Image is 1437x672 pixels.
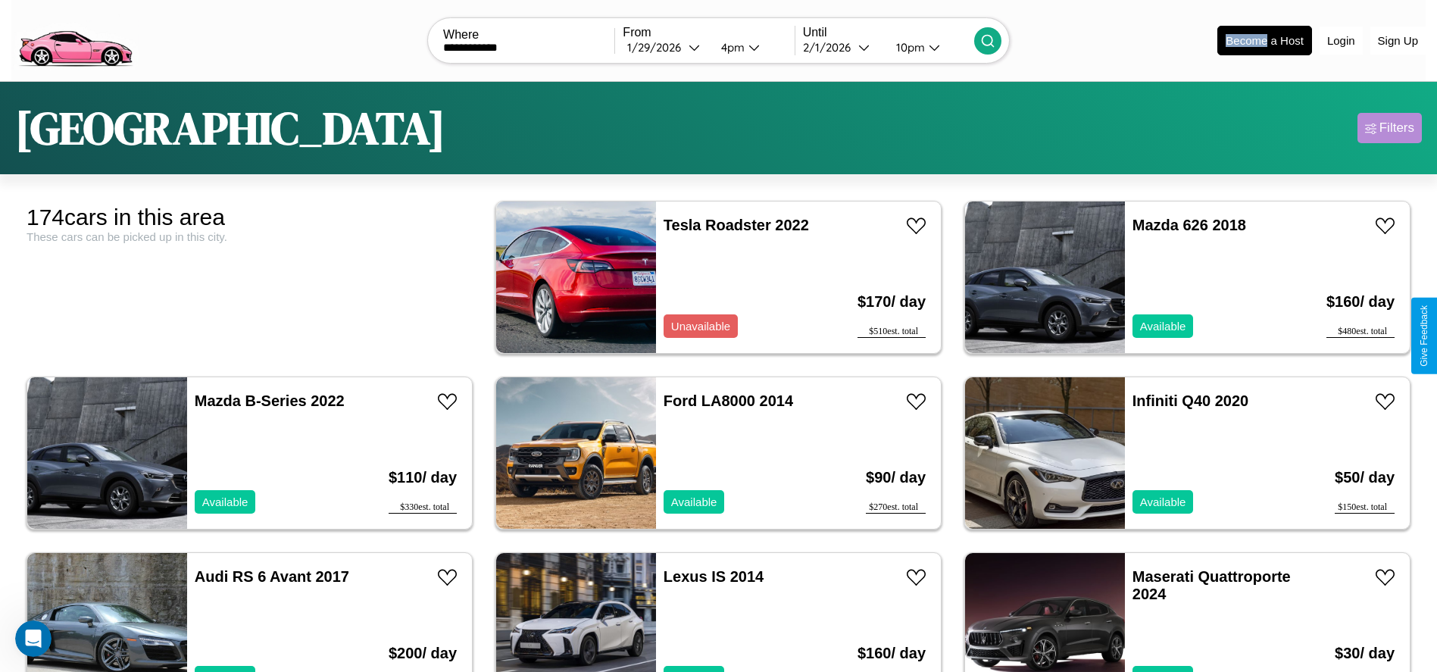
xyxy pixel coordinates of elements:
p: Available [671,492,717,512]
h3: $ 160 / day [1326,278,1395,326]
label: From [623,26,794,39]
div: 4pm [714,40,748,55]
button: 4pm [709,39,795,55]
iframe: Intercom live chat [15,620,52,657]
a: Lexus IS 2014 [664,568,764,585]
a: Infiniti Q40 2020 [1132,392,1248,409]
button: Filters [1357,113,1422,143]
div: $ 480 est. total [1326,326,1395,338]
a: Tesla Roadster 2022 [664,217,809,233]
p: Available [1140,316,1186,336]
p: Available [1140,492,1186,512]
h1: [GEOGRAPHIC_DATA] [15,97,445,159]
div: These cars can be picked up in this city. [27,230,473,243]
button: Become a Host [1217,26,1312,55]
div: 174 cars in this area [27,205,473,230]
p: Unavailable [671,316,730,336]
div: $ 150 est. total [1335,502,1395,514]
div: 1 / 29 / 2026 [627,40,689,55]
button: 10pm [884,39,974,55]
a: Maserati Quattroporte 2024 [1132,568,1291,602]
label: Where [443,28,614,42]
button: 1/29/2026 [623,39,708,55]
div: Filters [1379,120,1414,136]
div: $ 330 est. total [389,502,457,514]
p: Available [202,492,248,512]
h3: $ 170 / day [858,278,926,326]
a: Mazda B-Series 2022 [195,392,345,409]
div: 10pm [889,40,929,55]
a: Mazda 626 2018 [1132,217,1246,233]
a: Ford LA8000 2014 [664,392,793,409]
a: Audi RS 6 Avant 2017 [195,568,349,585]
div: $ 510 est. total [858,326,926,338]
div: Give Feedback [1419,305,1429,367]
h3: $ 50 / day [1335,454,1395,502]
div: $ 270 est. total [866,502,926,514]
label: Until [803,26,974,39]
img: logo [11,8,139,70]
button: Sign Up [1370,27,1426,55]
h3: $ 110 / day [389,454,457,502]
button: Login [1320,27,1363,55]
div: 2 / 1 / 2026 [803,40,858,55]
h3: $ 90 / day [866,454,926,502]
